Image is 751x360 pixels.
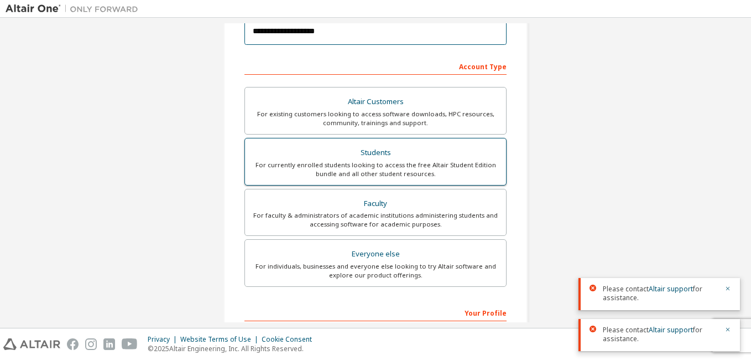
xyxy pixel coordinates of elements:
[252,110,499,127] div: For existing customers looking to access software downloads, HPC resources, community, trainings ...
[6,3,144,14] img: Altair One
[103,338,115,350] img: linkedin.svg
[85,338,97,350] img: instagram.svg
[252,196,499,212] div: Faculty
[148,335,180,344] div: Privacy
[649,284,693,294] a: Altair support
[649,325,693,335] a: Altair support
[67,338,79,350] img: facebook.svg
[252,211,499,229] div: For faculty & administrators of academic institutions administering students and accessing softwa...
[180,335,262,344] div: Website Terms of Use
[3,338,60,350] img: altair_logo.svg
[244,304,507,321] div: Your Profile
[122,338,138,350] img: youtube.svg
[244,57,507,75] div: Account Type
[252,161,499,178] div: For currently enrolled students looking to access the free Altair Student Edition bundle and all ...
[148,344,319,353] p: © 2025 Altair Engineering, Inc. All Rights Reserved.
[603,285,718,302] span: Please contact for assistance.
[262,335,319,344] div: Cookie Consent
[603,326,718,343] span: Please contact for assistance.
[252,145,499,161] div: Students
[252,262,499,280] div: For individuals, businesses and everyone else looking to try Altair software and explore our prod...
[252,94,499,110] div: Altair Customers
[252,246,499,262] div: Everyone else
